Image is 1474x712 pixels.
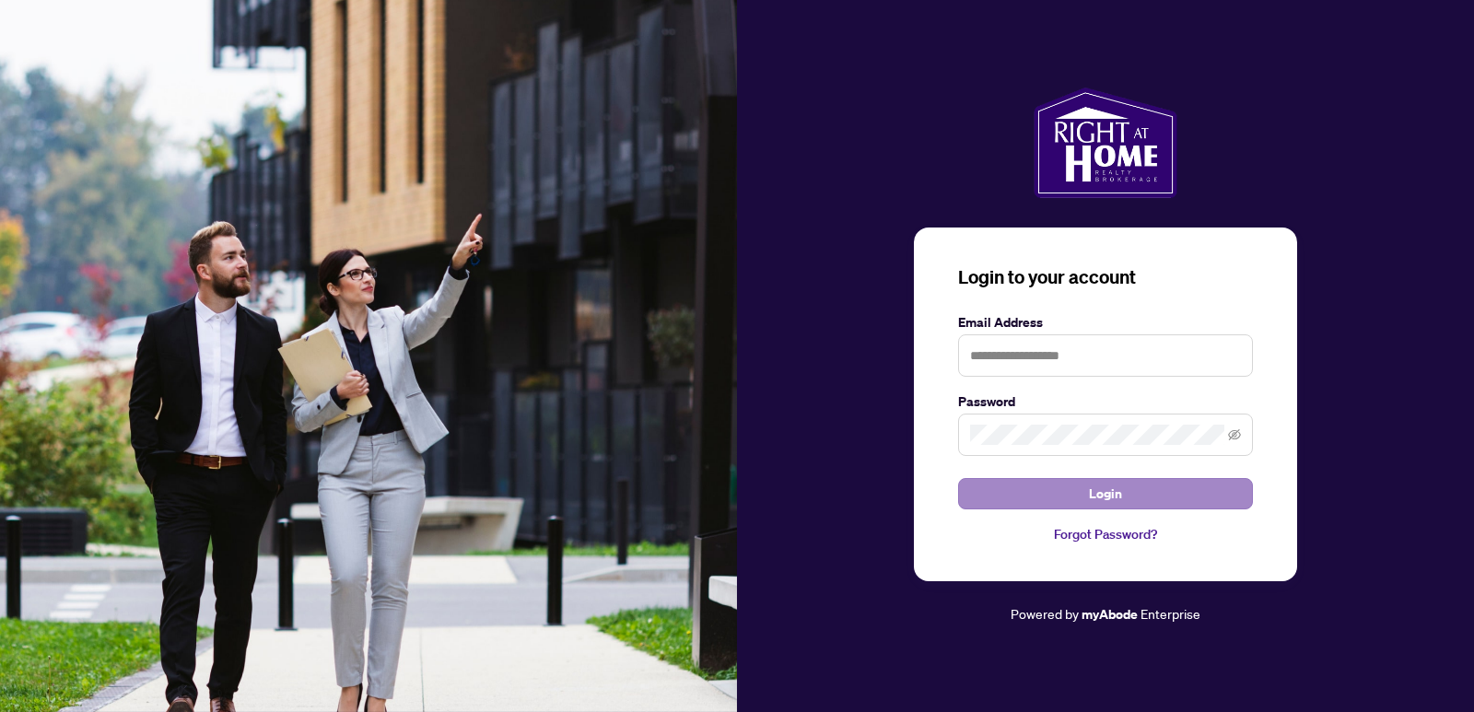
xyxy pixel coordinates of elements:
span: Enterprise [1141,605,1200,622]
button: Login [958,478,1253,509]
a: myAbode [1082,604,1138,624]
span: Powered by [1011,605,1079,622]
span: eye-invisible [1228,428,1241,441]
span: Login [1089,479,1122,508]
a: Forgot Password? [958,524,1253,544]
label: Email Address [958,312,1253,333]
label: Password [958,391,1253,412]
h3: Login to your account [958,264,1253,290]
img: ma-logo [1034,88,1176,198]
